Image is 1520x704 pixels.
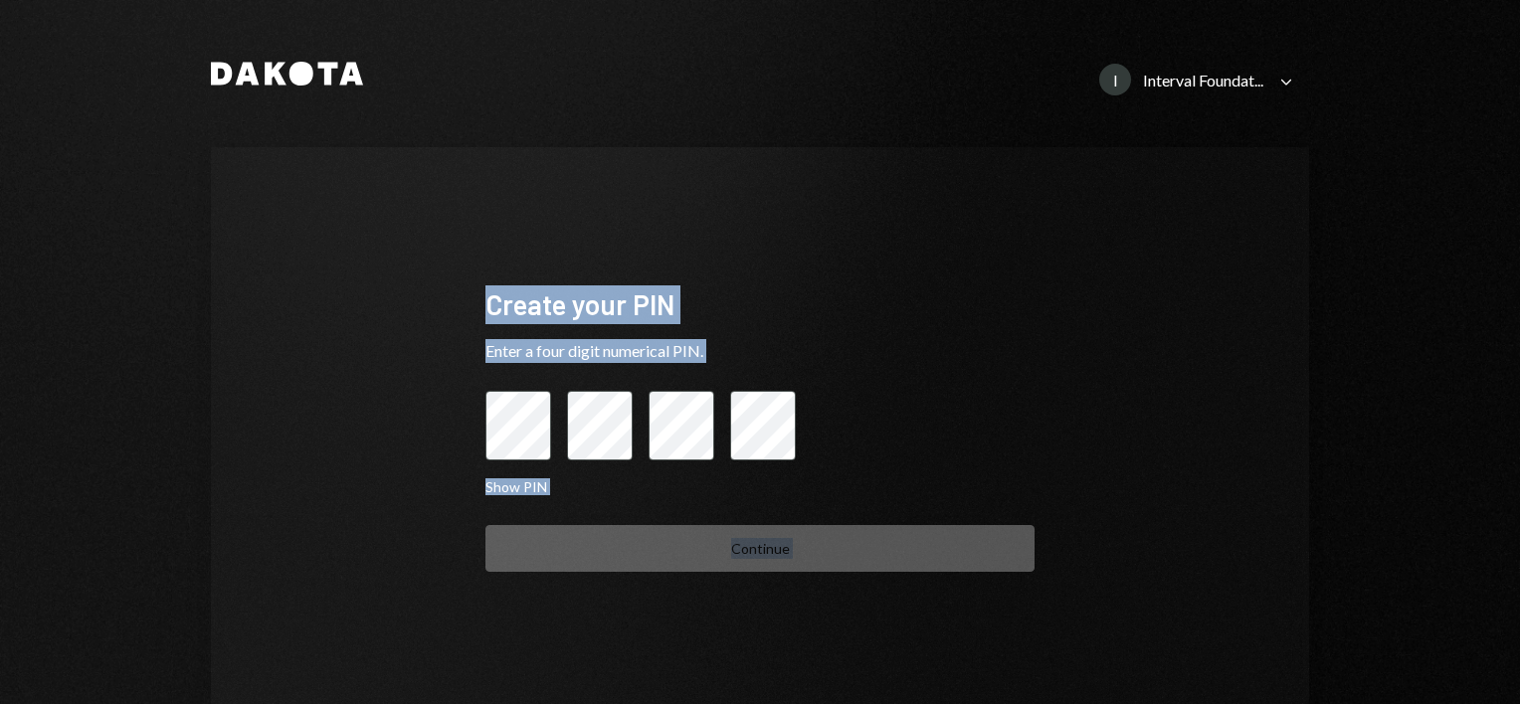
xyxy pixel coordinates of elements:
div: Create your PIN [485,285,1035,324]
input: pin code 1 of 4 [485,391,551,460]
div: I [1099,64,1131,95]
div: Enter a four digit numerical PIN. [485,339,1035,363]
input: pin code 3 of 4 [649,391,714,460]
input: pin code 4 of 4 [730,391,796,460]
button: Show PIN [485,478,547,497]
input: pin code 2 of 4 [567,391,633,460]
div: Interval Foundat... [1143,71,1263,89]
